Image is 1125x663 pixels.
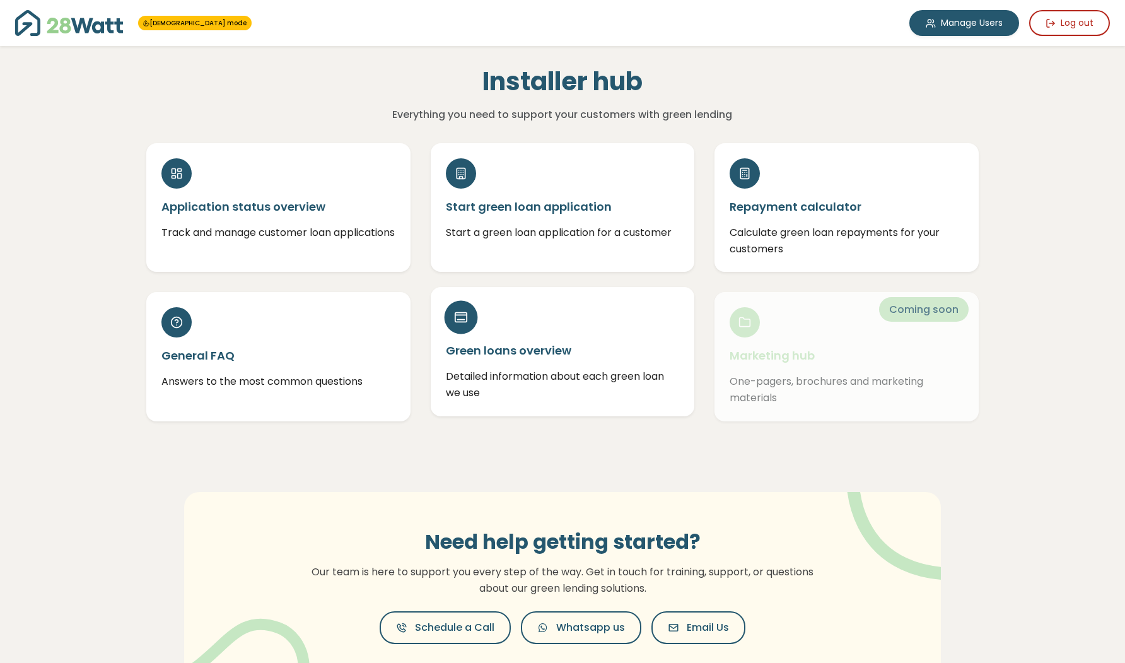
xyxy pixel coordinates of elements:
[879,297,969,322] span: Coming soon
[304,530,821,554] h3: Need help getting started?
[304,564,821,596] p: Our team is here to support you every step of the way. Get in touch for training, support, or que...
[651,611,745,644] button: Email Us
[446,343,680,358] h5: Green loans overview
[446,368,680,401] p: Detailed information about each green loan we use
[730,348,964,363] h5: Marketing hub
[556,620,625,635] span: Whatsapp us
[138,16,252,30] span: You're in 28Watt mode - full access to all features!
[730,373,964,406] p: One-pagers, brochures and marketing materials
[521,611,641,644] button: Whatsapp us
[730,199,964,214] h5: Repayment calculator
[446,225,680,241] p: Start a green loan application for a customer
[415,620,494,635] span: Schedule a Call
[161,373,395,390] p: Answers to the most common questions
[288,66,836,97] h1: Installer hub
[446,199,680,214] h5: Start green loan application
[814,457,979,580] img: vector
[730,225,964,257] p: Calculate green loan repayments for your customers
[161,199,395,214] h5: Application status overview
[161,225,395,241] p: Track and manage customer loan applications
[161,348,395,363] h5: General FAQ
[143,18,247,28] a: [DEMOGRAPHIC_DATA] mode
[909,10,1019,36] a: Manage Users
[687,620,729,635] span: Email Us
[288,107,836,123] p: Everything you need to support your customers with green lending
[380,611,511,644] button: Schedule a Call
[1029,10,1110,36] button: Log out
[15,10,123,36] img: 28Watt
